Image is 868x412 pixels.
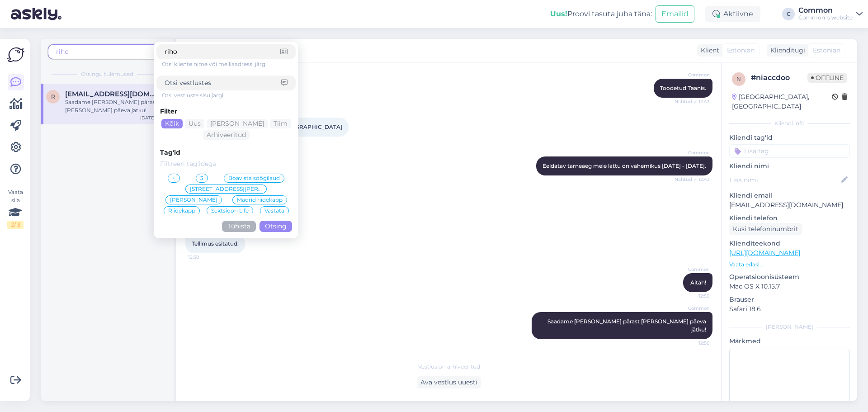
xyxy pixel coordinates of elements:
div: Tag'id [160,148,292,157]
span: Vestlus on arhiveeritud [418,363,480,371]
p: Vaata edasi ... [729,260,850,269]
b: Uus! [550,9,567,18]
span: Saadame [PERSON_NAME] pärast [PERSON_NAME] päeva jätku! [547,318,708,333]
p: Mac OS X 10.15.7 [729,282,850,291]
button: Emailid [656,5,694,23]
span: Common [676,266,710,273]
p: Kliendi tag'id [729,133,850,142]
a: [URL][DOMAIN_NAME] [729,249,800,257]
input: Otsi kliente [165,47,280,57]
div: # niaccdoo [751,72,807,83]
input: Otsi vestlustes [165,78,281,88]
span: Aitäh! [690,279,706,286]
span: Riidekapp [168,208,195,213]
div: Kõik [161,119,183,128]
span: 12:50 [676,293,710,299]
span: r [51,93,55,100]
img: Askly Logo [7,46,24,63]
div: Saadame [PERSON_NAME] pärast [PERSON_NAME] päeva jätku! [65,98,168,114]
span: + [172,175,175,181]
span: n [736,76,741,82]
span: Nähtud ✓ 12:43 [675,176,710,183]
p: [EMAIL_ADDRESS][DOMAIN_NAME] [729,200,850,210]
p: Brauser [729,295,850,304]
div: 2 / 3 [7,221,24,229]
input: Lisa tag [729,144,850,158]
p: Kliendi email [729,191,850,200]
span: riho.kuppart@hingelugu.ee [65,90,159,98]
a: CommonCommon 's website [798,7,863,21]
div: Vaata siia [7,188,24,229]
span: 12:50 [188,254,222,260]
p: Kliendi telefon [729,213,850,223]
div: Otsi vestluste sisu järgi [162,91,296,99]
p: Klienditeekond [729,239,850,248]
input: Lisa nimi [730,175,840,185]
div: C [782,8,795,20]
span: Common [676,305,710,312]
div: Ava vestlus uuesti [417,376,481,388]
span: Otsingu tulemused [81,70,133,78]
span: 12:50 [676,340,710,346]
span: Common [676,149,710,156]
span: Common [676,71,710,78]
span: riho [56,47,69,56]
p: Safari 18.6 [729,304,850,314]
span: Eeldatav tarneaeg meie lattu on vahemikus [DATE] - [DATE]. [542,162,706,169]
div: Klienditugi [767,46,805,55]
div: Otsi kliente nime või meiliaadressi järgi [162,60,296,68]
span: Offline [807,73,847,83]
span: Estonian [813,46,840,55]
p: Kliendi nimi [729,161,850,171]
span: Nähtud ✓ 12:43 [675,98,710,105]
div: Filter [160,107,292,116]
span: Toodetud Taanis. [660,85,706,91]
div: [DATE] 12:50 [140,114,168,121]
div: [GEOGRAPHIC_DATA], [GEOGRAPHIC_DATA] [732,92,832,111]
div: Common [798,7,853,14]
p: Märkmed [729,336,850,346]
div: Proovi tasuta juba täna: [550,9,652,19]
div: [PERSON_NAME] [729,323,850,331]
span: Tellimus esitatud. [192,240,239,247]
div: Kliendi info [729,119,850,128]
span: Estonian [727,46,755,55]
span: [PERSON_NAME] [170,197,217,203]
input: Filtreeri tag'idega [160,159,292,169]
div: Küsi telefoninumbrit [729,223,802,235]
div: Klient [697,46,719,55]
p: Operatsioonisüsteem [729,272,850,282]
div: Common 's website [798,14,853,21]
div: Aktiivne [705,6,760,22]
